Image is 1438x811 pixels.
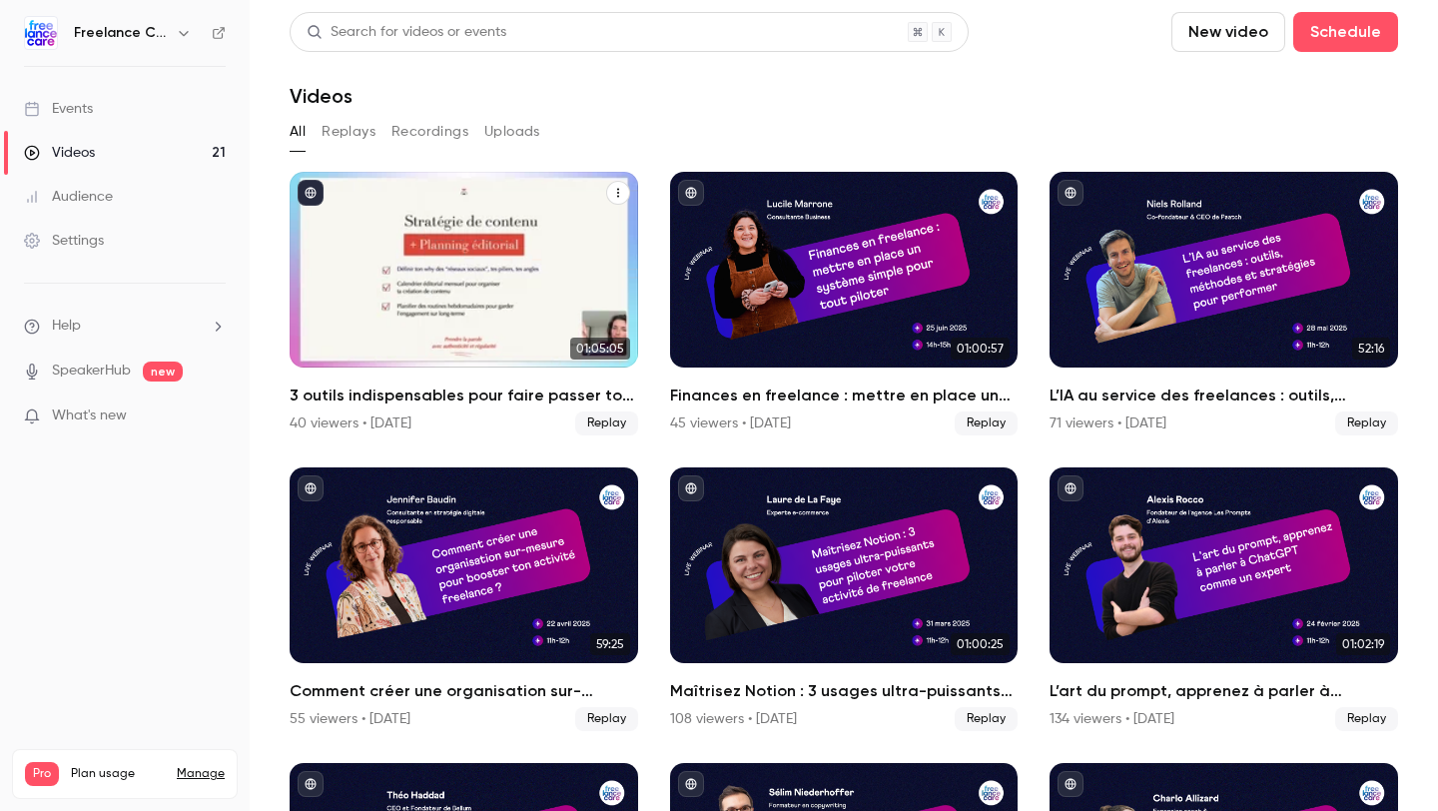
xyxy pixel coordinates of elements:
button: published [298,771,324,797]
button: published [678,771,704,797]
span: Replay [1335,707,1398,731]
div: 55 viewers • [DATE] [290,709,410,729]
span: 59:25 [590,633,630,655]
a: 52:16L’IA au service des freelances : outils, méthodes et stratégies pour performer71 viewers • [... [1050,172,1398,435]
button: published [678,475,704,501]
button: published [298,180,324,206]
span: Help [52,316,81,337]
div: Events [24,99,93,119]
button: Recordings [391,116,468,148]
h1: Videos [290,84,353,108]
a: 59:25Comment créer une organisation sur-mesure pour booster ton activité freelance ?55 viewers • ... [290,467,638,731]
h2: 3 outils indispensables pour faire passer ton activité freelance au niveau supérieur [290,384,638,407]
button: All [290,116,306,148]
h2: Finances en freelance : mettre en place un système simple pour tout piloter [670,384,1019,407]
span: Pro [25,762,59,786]
button: Replays [322,116,375,148]
div: 71 viewers • [DATE] [1050,413,1166,433]
li: help-dropdown-opener [24,316,226,337]
button: Uploads [484,116,540,148]
div: 45 viewers • [DATE] [670,413,791,433]
span: Replay [1335,411,1398,435]
div: Videos [24,143,95,163]
button: published [1058,180,1083,206]
div: Settings [24,231,104,251]
h2: Maîtrisez Notion : 3 usages ultra-puissants pour piloter votre activité de freelance [670,679,1019,703]
span: Replay [575,707,638,731]
img: Freelance Care [25,17,57,49]
div: Audience [24,187,113,207]
button: published [678,180,704,206]
section: Videos [290,12,1398,799]
h2: Comment créer une organisation sur-mesure pour booster ton activité freelance ? [290,679,638,703]
span: new [143,362,183,382]
button: published [298,475,324,501]
span: What's new [52,405,127,426]
a: Manage [177,766,225,782]
a: 01:00:25Maîtrisez Notion : 3 usages ultra-puissants pour piloter votre activité de freelance108 v... [670,467,1019,731]
li: Finances en freelance : mettre en place un système simple pour tout piloter [670,172,1019,435]
button: New video [1171,12,1285,52]
span: Plan usage [71,766,165,782]
button: published [1058,475,1083,501]
span: 01:00:57 [951,338,1010,360]
button: published [1058,771,1083,797]
li: Comment créer une organisation sur-mesure pour booster ton activité freelance ? [290,467,638,731]
li: L’art du prompt, apprenez à parler à ChatGPT comme un expert [1050,467,1398,731]
span: 01:00:25 [951,633,1010,655]
span: Replay [955,707,1018,731]
div: 40 viewers • [DATE] [290,413,411,433]
li: 3 outils indispensables pour faire passer ton activité freelance au niveau supérieur [290,172,638,435]
li: L’IA au service des freelances : outils, méthodes et stratégies pour performer [1050,172,1398,435]
a: 01:00:57Finances en freelance : mettre en place un système simple pour tout piloter45 viewers • [... [670,172,1019,435]
div: 108 viewers • [DATE] [670,709,797,729]
span: Replay [955,411,1018,435]
iframe: Noticeable Trigger [202,407,226,425]
h2: L’IA au service des freelances : outils, méthodes et stratégies pour performer [1050,384,1398,407]
span: 52:16 [1352,338,1390,360]
div: 134 viewers • [DATE] [1050,709,1174,729]
li: Maîtrisez Notion : 3 usages ultra-puissants pour piloter votre activité de freelance [670,467,1019,731]
span: Replay [575,411,638,435]
div: Search for videos or events [307,22,506,43]
a: SpeakerHub [52,361,131,382]
h6: Freelance Care [74,23,168,43]
a: 01:05:053 outils indispensables pour faire passer ton activité freelance au niveau supérieur40 vi... [290,172,638,435]
h2: L’art du prompt, apprenez à parler à ChatGPT comme un expert [1050,679,1398,703]
span: 01:02:19 [1336,633,1390,655]
button: Schedule [1293,12,1398,52]
a: 01:02:19L’art du prompt, apprenez à parler à ChatGPT comme un expert134 viewers • [DATE]Replay [1050,467,1398,731]
span: 01:05:05 [570,338,630,360]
